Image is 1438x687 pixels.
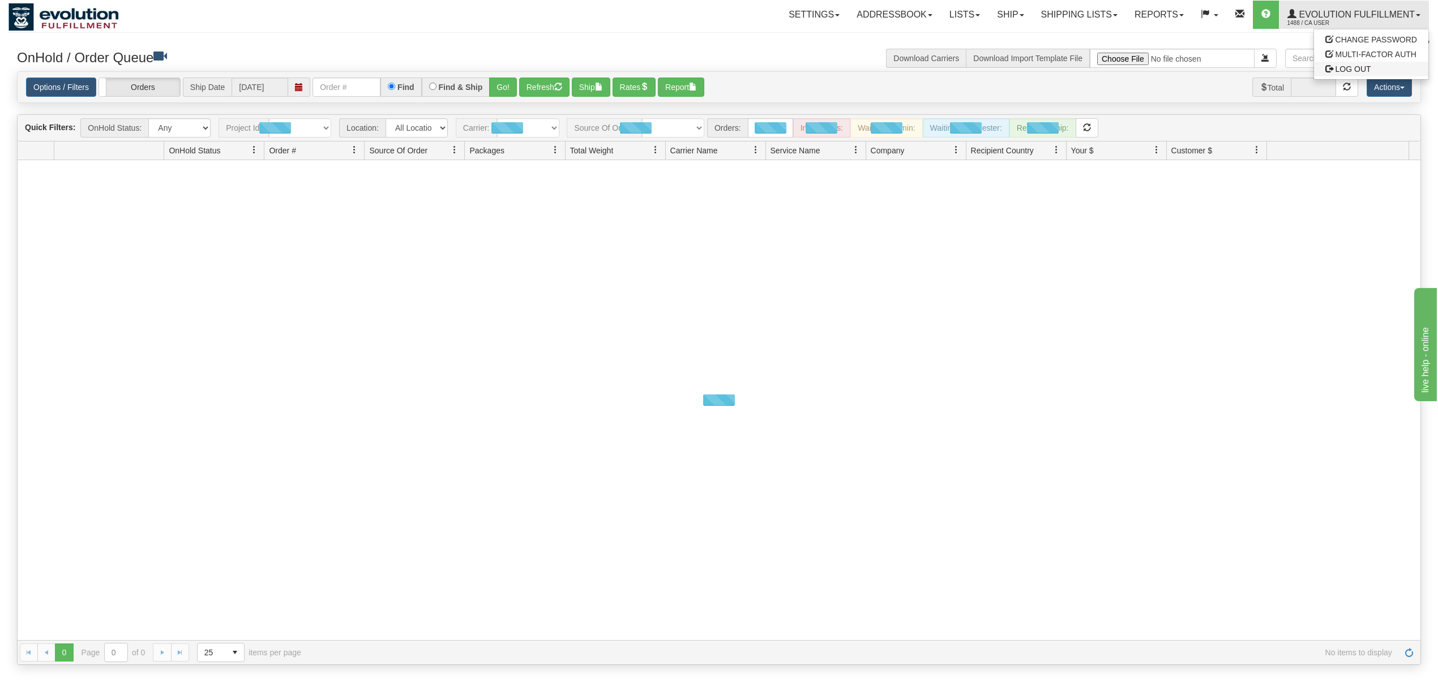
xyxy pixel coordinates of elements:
a: Options / Filters [26,78,96,97]
span: Source Of Order [369,145,427,156]
div: Waiting - Admin: [850,118,922,138]
span: Orders: [707,118,748,138]
button: Report [658,78,704,97]
input: Import [1090,49,1255,68]
a: Download Import Template File [973,54,1082,63]
span: OnHold Status [169,145,220,156]
a: Ship [988,1,1032,29]
span: LOG OUT [1336,65,1371,74]
span: Ship Date [183,78,232,97]
span: Recipient Country [971,145,1034,156]
button: Refresh [519,78,570,97]
div: grid toolbar [18,115,1420,141]
label: Find & Ship [439,83,483,91]
h3: OnHold / Order Queue [17,49,711,65]
a: MULTI-FACTOR AUTH [1314,47,1428,62]
span: OnHold Status: [80,118,148,138]
a: Evolution Fulfillment 1488 / CA User [1279,1,1429,29]
label: Find [397,83,414,91]
span: Company [871,145,905,156]
span: Order # [269,145,296,156]
a: Source Of Order filter column settings [445,140,464,160]
div: New: [748,118,793,138]
a: Service Name filter column settings [846,140,866,160]
div: In Progress: [793,118,850,138]
span: Location: [339,118,386,138]
span: 1488 / CA User [1287,18,1372,29]
a: Carrier Name filter column settings [746,140,765,160]
span: Carrier Name [670,145,718,156]
a: Lists [941,1,988,29]
input: Search [1285,49,1399,68]
a: Addressbook [848,1,941,29]
a: Download Carriers [893,54,959,63]
a: Customer $ filter column settings [1247,140,1266,160]
a: Refresh [1400,643,1418,662]
a: Reports [1126,1,1192,29]
span: Customer $ [1171,145,1212,156]
a: Company filter column settings [947,140,966,160]
iframe: chat widget [1412,286,1437,401]
span: Total [1252,78,1291,97]
button: Rates [613,78,656,97]
span: No items to display [317,648,1392,657]
a: OnHold Status filter column settings [245,140,264,160]
button: Ship [572,78,610,97]
a: Total Weight filter column settings [646,140,665,160]
a: Your $ filter column settings [1147,140,1166,160]
a: Packages filter column settings [546,140,565,160]
a: CHANGE PASSWORD [1314,32,1428,47]
span: items per page [197,643,301,662]
div: Support: 1 - 855 - 55 - 2SHIP [8,38,1430,48]
span: CHANGE PASSWORD [1336,35,1417,44]
span: Page 0 [55,643,73,662]
button: Actions [1367,78,1412,97]
a: Order # filter column settings [345,140,364,160]
div: Waiting - Requester: [923,118,1009,138]
span: Your $ [1071,145,1094,156]
button: Go! [489,78,517,97]
span: Page of 0 [82,643,145,662]
span: Total Weight [570,145,614,156]
input: Order # [313,78,380,97]
span: Evolution Fulfillment [1296,10,1415,19]
a: Recipient Country filter column settings [1047,140,1066,160]
label: Quick Filters: [25,122,75,133]
div: live help - online [8,7,105,20]
a: Settings [780,1,848,29]
img: logo1488.jpg [8,3,119,31]
a: Shipping lists [1033,1,1126,29]
span: Page sizes drop down [197,643,245,662]
div: Ready to Ship: [1009,118,1076,138]
span: 25 [204,647,219,658]
span: select [226,643,244,662]
a: LOG OUT [1314,62,1428,76]
label: Orders [99,78,180,97]
span: Service Name [771,145,820,156]
span: Packages [469,145,504,156]
span: MULTI-FACTOR AUTH [1336,50,1416,59]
